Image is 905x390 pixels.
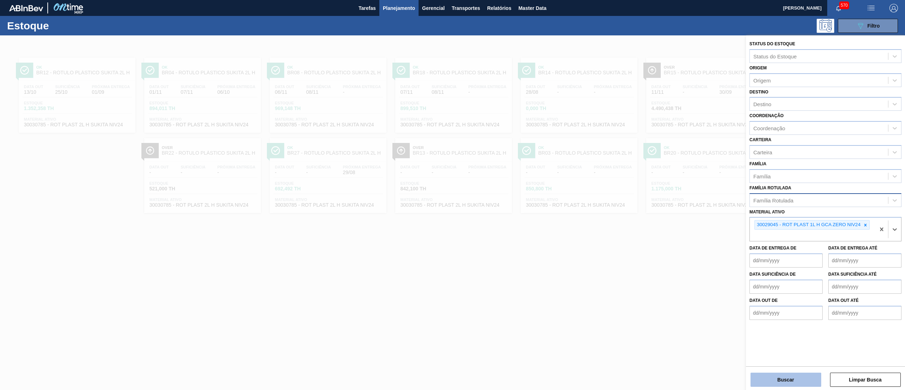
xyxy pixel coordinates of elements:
[749,272,796,277] label: Data suficiência de
[487,4,511,12] span: Relatórios
[749,246,796,251] label: Data de Entrega de
[753,149,772,155] div: Carteira
[749,90,768,94] label: Destino
[817,19,834,33] div: Pogramando: nenhum usuário selecionado
[422,4,445,12] span: Gerencial
[749,306,823,320] input: dd/mm/yyyy
[839,1,849,9] span: 570
[753,125,785,131] div: Coordenação
[383,4,415,12] span: Planejamento
[753,53,797,59] div: Status do Estoque
[838,19,898,33] button: Filtro
[9,5,43,11] img: TNhmsLtSVTkK8tSr43FrP2fwEKptu5GPRR3wAAAABJRU5ErkJggg==
[889,4,898,12] img: Logout
[753,173,771,179] div: Família
[749,280,823,294] input: dd/mm/yyyy
[827,3,850,13] button: Notificações
[749,41,795,46] label: Status do Estoque
[755,220,862,229] div: 30029045 - ROT PLAST 1L H GCA ZERO NIV24
[753,101,771,107] div: Destino
[828,272,877,277] label: Data suficiência até
[518,4,546,12] span: Master Data
[867,4,875,12] img: userActions
[452,4,480,12] span: Transportes
[753,77,771,83] div: Origem
[749,185,791,190] label: Família Rotulada
[7,22,117,30] h1: Estoque
[749,113,784,118] label: Coordenação
[828,306,901,320] input: dd/mm/yyyy
[828,280,901,294] input: dd/mm/yyyy
[868,23,880,29] span: Filtro
[749,161,766,166] label: Família
[749,137,771,142] label: Carteira
[753,197,793,203] div: Família Rotulada
[749,298,778,303] label: Data out de
[749,210,785,214] label: Material ativo
[828,246,877,251] label: Data de Entrega até
[358,4,376,12] span: Tarefas
[828,298,859,303] label: Data out até
[749,253,823,268] input: dd/mm/yyyy
[749,65,767,70] label: Origem
[828,253,901,268] input: dd/mm/yyyy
